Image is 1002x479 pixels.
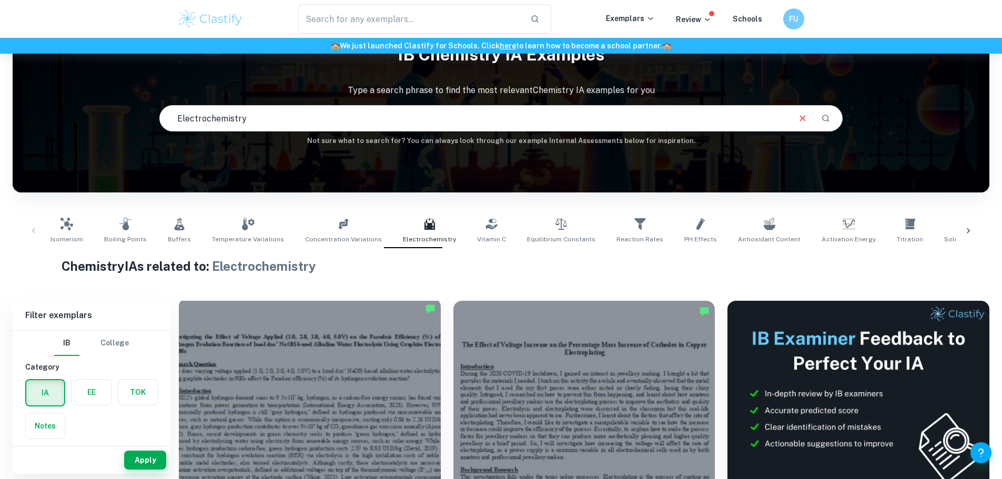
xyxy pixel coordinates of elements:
[676,14,712,25] p: Review
[699,306,710,317] img: Marked
[822,235,876,244] span: Activation Energy
[2,40,1000,52] h6: We just launched Clastify for Schools. Click to learn how to become a school partner.
[124,451,166,470] button: Apply
[616,235,663,244] span: Reaction Rates
[970,442,991,463] button: Help and Feedback
[13,38,989,72] h1: IB Chemistry IA examples
[477,235,506,244] span: Vitamin C
[606,13,655,24] p: Exemplars
[425,303,436,314] img: Marked
[177,8,244,29] img: Clastify logo
[662,42,671,50] span: 🏫
[403,235,456,244] span: Electrochemistry
[13,84,989,97] p: Type a search phrase to find the most relevant Chemistry IA examples for you
[212,235,284,244] span: Temperature Variations
[13,301,170,330] h6: Filter exemplars
[54,331,129,356] div: Filter type choice
[331,42,340,50] span: 🏫
[54,331,79,356] button: IB
[944,235,974,244] span: Solubility
[160,104,789,133] input: E.g. enthalpy of combustion, Winkler method, phosphate and temperature...
[684,235,717,244] span: pH Effects
[305,235,382,244] span: Concentration Variations
[50,235,83,244] span: Isomerism
[793,108,813,128] button: Clear
[72,380,111,405] button: EE
[897,235,923,244] span: Titration
[26,413,65,439] button: Notes
[25,361,158,373] h6: Category
[817,109,835,127] button: Search
[527,235,595,244] span: Equilibrium Constants
[13,136,989,146] h6: Not sure what to search for? You can always look through our example Internal Assessments below f...
[100,331,129,356] button: College
[118,380,157,405] button: TOK
[26,380,64,405] button: IA
[104,235,147,244] span: Boiling Points
[298,4,522,34] input: Search for any exemplars...
[212,259,316,273] span: Electrochemistry
[738,235,801,244] span: Antioxidant Content
[500,42,516,50] a: here
[733,15,762,23] a: Schools
[168,235,191,244] span: Buffers
[787,13,799,25] h6: FU
[62,257,940,276] h1: Chemistry IAs related to:
[783,8,804,29] button: FU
